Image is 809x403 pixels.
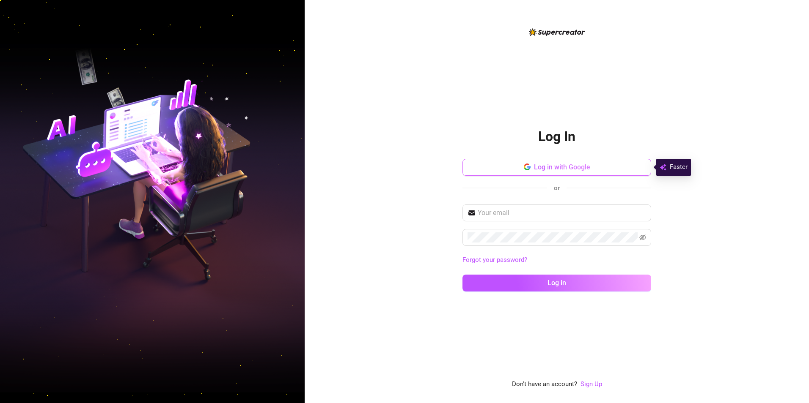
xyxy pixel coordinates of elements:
[462,255,651,265] a: Forgot your password?
[462,275,651,291] button: Log in
[670,162,688,172] span: Faster
[529,28,585,36] img: logo-BBDzfeDw.svg
[538,128,575,145] h2: Log In
[660,162,666,172] img: svg%3e
[462,256,527,264] a: Forgot your password?
[554,184,560,192] span: or
[581,380,602,388] a: Sign Up
[478,208,646,218] input: Your email
[534,163,590,171] span: Log in with Google
[548,279,566,287] span: Log in
[639,234,646,241] span: eye-invisible
[512,379,577,389] span: Don't have an account?
[581,379,602,389] a: Sign Up
[462,159,651,176] button: Log in with Google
